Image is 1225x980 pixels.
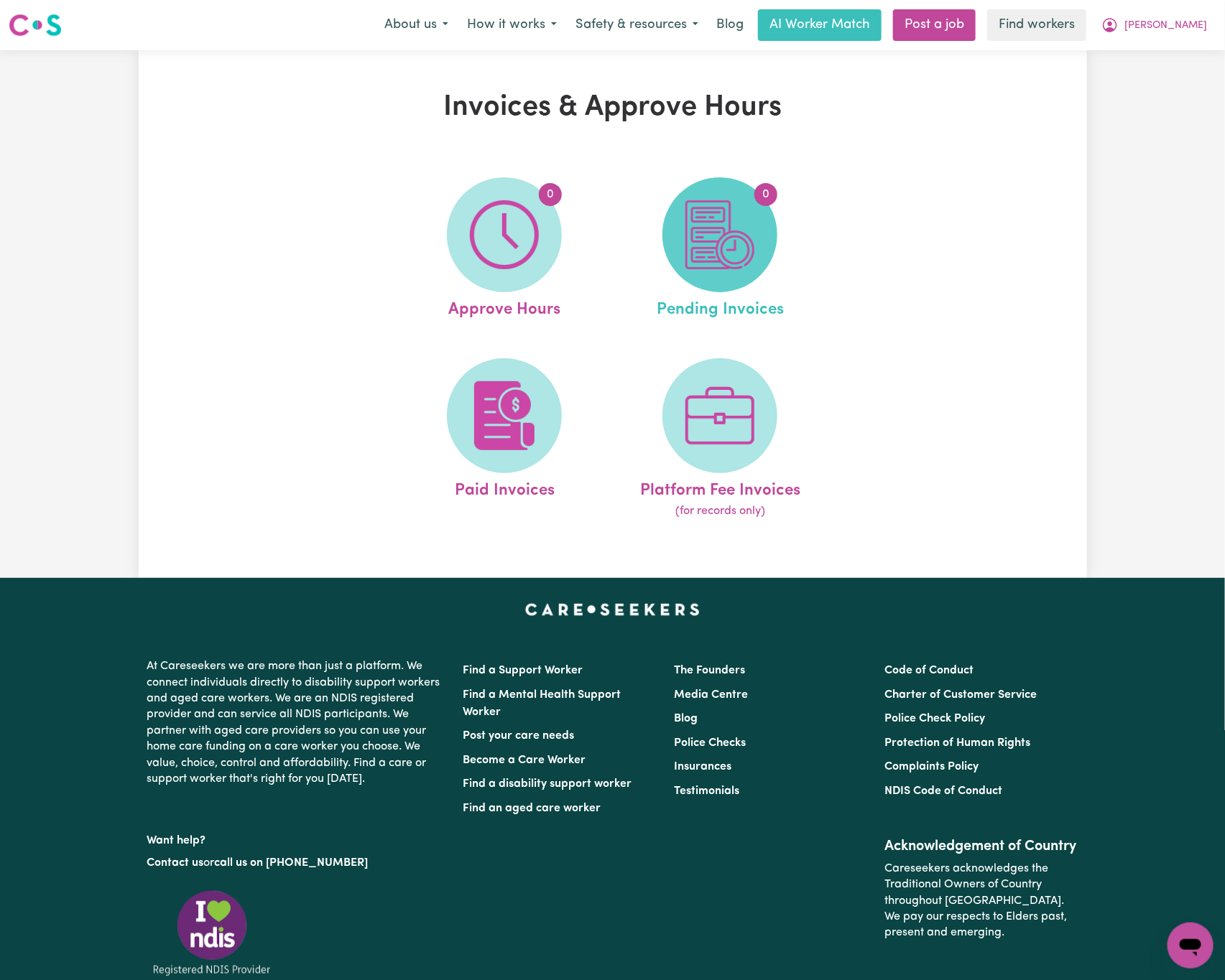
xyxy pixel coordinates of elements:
a: Code of Conduct [884,665,974,676]
a: NDIS Code of Conduct [884,785,1002,797]
a: Testimonials [674,785,739,797]
h1: Invoices & Approve Hours [305,90,920,125]
a: Blog [708,9,752,41]
span: Approve Hours [448,292,560,322]
a: Police Check Policy [884,713,985,724]
a: Paid Invoices [401,358,608,521]
a: The Founders [674,665,745,676]
h2: Acknowledgement of Country [884,838,1078,855]
span: [PERSON_NAME] [1124,18,1207,34]
a: Careseekers logo [9,9,62,42]
a: Post your care needs [463,730,575,742]
a: Contact us [147,857,204,869]
a: Post a job [893,9,976,41]
button: About us [375,10,458,40]
a: Careseekers home page [525,604,700,615]
button: My Account [1092,10,1216,40]
span: Pending Invoices [657,292,784,322]
button: How it works [458,10,566,40]
button: Safety & resources [566,10,708,40]
a: Become a Care Worker [463,755,586,766]
p: At Careseekers we are more than just a platform. We connect individuals directly to disability su... [147,653,446,793]
a: Protection of Human Rights [884,737,1030,749]
a: Pending Invoices [616,177,823,322]
a: call us on [PHONE_NUMBER] [215,857,369,869]
a: Find workers [987,9,1086,41]
a: Police Checks [674,737,746,749]
a: Find a Mental Health Support Worker [463,689,621,718]
a: Platform Fee Invoices(for records only) [616,358,823,521]
span: Paid Invoices [455,473,555,503]
p: Want help? [147,827,446,849]
a: AI Worker Match [758,9,882,41]
a: Find a Support Worker [463,665,583,676]
a: Approve Hours [401,177,608,322]
a: Find a disability support worker [463,778,632,790]
a: Insurances [674,761,731,773]
a: Complaints Policy [884,761,979,773]
span: 0 [539,183,562,206]
p: or [147,849,446,877]
span: 0 [754,183,777,206]
img: Careseekers logo [9,12,62,38]
img: Registered NDIS provider [147,888,277,978]
a: Charter of Customer Service [884,689,1037,701]
iframe: Button to launch messaging window [1168,923,1214,969]
p: Careseekers acknowledges the Traditional Owners of Country throughout [GEOGRAPHIC_DATA]. We pay o... [884,855,1078,947]
a: Blog [674,713,698,724]
a: Find an aged care worker [463,803,601,814]
a: Media Centre [674,689,748,701]
span: Platform Fee Invoices [640,473,800,503]
span: (for records only) [675,503,765,520]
